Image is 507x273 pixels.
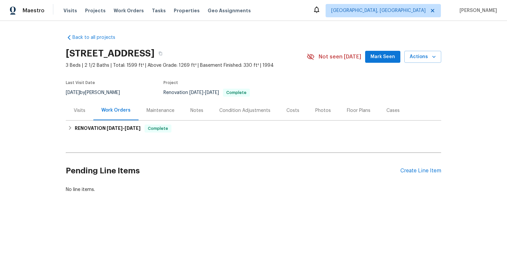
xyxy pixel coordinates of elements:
[114,7,144,14] span: Work Orders
[386,107,400,114] div: Cases
[145,125,171,132] span: Complete
[189,90,219,95] span: -
[23,7,45,14] span: Maestro
[219,107,270,114] div: Condition Adjustments
[75,125,141,133] h6: RENOVATION
[66,90,80,95] span: [DATE]
[66,89,128,97] div: by [PERSON_NAME]
[208,7,251,14] span: Geo Assignments
[404,51,441,63] button: Actions
[370,53,395,61] span: Mark Seen
[66,155,400,186] h2: Pending Line Items
[66,186,441,193] div: No line items.
[457,7,497,14] span: [PERSON_NAME]
[66,34,130,41] a: Back to all projects
[74,107,85,114] div: Visits
[107,126,123,131] span: [DATE]
[400,168,441,174] div: Create Line Item
[152,8,166,13] span: Tasks
[85,7,106,14] span: Projects
[66,81,95,85] span: Last Visit Date
[147,107,174,114] div: Maintenance
[190,107,203,114] div: Notes
[205,90,219,95] span: [DATE]
[66,121,441,136] div: RENOVATION [DATE]-[DATE]Complete
[163,81,178,85] span: Project
[63,7,77,14] span: Visits
[101,107,131,114] div: Work Orders
[315,107,331,114] div: Photos
[410,53,436,61] span: Actions
[125,126,141,131] span: [DATE]
[163,90,250,95] span: Renovation
[319,53,361,60] span: Not seen [DATE]
[66,62,307,69] span: 3 Beds | 2 1/2 Baths | Total: 1599 ft² | Above Grade: 1269 ft² | Basement Finished: 330 ft² | 1994
[365,51,400,63] button: Mark Seen
[286,107,299,114] div: Costs
[347,107,370,114] div: Floor Plans
[154,47,166,59] button: Copy Address
[107,126,141,131] span: -
[224,91,249,95] span: Complete
[174,7,200,14] span: Properties
[66,50,154,57] h2: [STREET_ADDRESS]
[331,7,426,14] span: [GEOGRAPHIC_DATA], [GEOGRAPHIC_DATA]
[189,90,203,95] span: [DATE]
